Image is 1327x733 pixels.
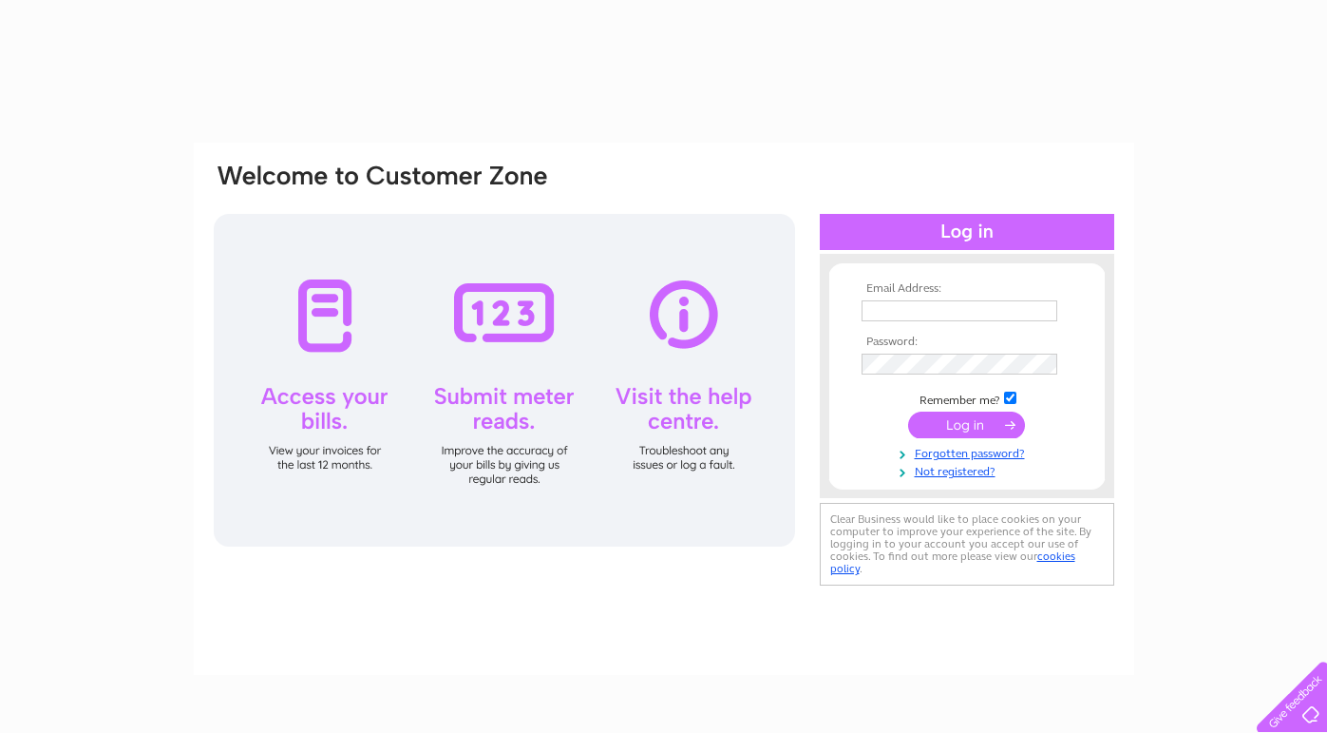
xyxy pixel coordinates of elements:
td: Remember me? [857,389,1077,408]
a: Forgotten password? [862,443,1077,461]
a: cookies policy [830,550,1075,575]
a: Not registered? [862,461,1077,479]
th: Password: [857,336,1077,349]
input: Submit [908,412,1025,438]
div: Clear Business would like to place cookies on your computer to improve your experience of the sit... [820,503,1114,586]
th: Email Address: [857,282,1077,296]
